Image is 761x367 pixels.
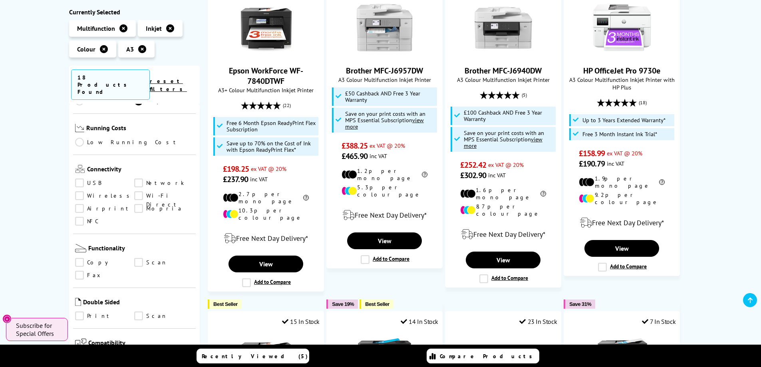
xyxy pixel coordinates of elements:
div: Currently Selected [69,8,200,16]
span: Subscribe for Special Offers [16,321,60,337]
span: Multifunction [77,24,115,32]
span: A3 [126,45,134,53]
span: Free 3 Month Instant Ink Trial* [582,131,657,137]
a: USB [75,179,135,187]
div: modal_delivery [331,204,438,226]
a: Scan [134,258,194,267]
a: Epson WorkForce WF-7840DTWF [229,65,303,86]
div: 23 In Stock [519,317,557,325]
span: Colour [77,45,95,53]
span: Up to 3 Years Extended Warranty* [582,117,666,123]
li: 10.3p per colour page [223,207,309,221]
div: 7 In Stock [642,317,676,325]
span: Best Seller [365,301,389,307]
a: Wi-Fi Direct [134,191,194,200]
span: Functionality [88,244,194,254]
img: Functionality [75,244,86,253]
span: inc VAT [250,175,268,183]
a: Fax [75,271,135,280]
a: Brother MFC-J6957DW [355,51,415,59]
a: Brother MFC-J6957DW [346,65,423,76]
button: Save 19% [326,300,358,309]
span: Save up to 70% on the Cost of Ink with Epson ReadyPrint Flex* [227,140,317,153]
span: £158.99 [579,148,605,159]
u: view more [345,116,424,130]
span: Recently Viewed (5) [202,353,308,360]
span: £302.90 [460,170,486,181]
button: Best Seller [208,300,242,309]
span: Save on your print costs with an MPS Essential Subscription [464,129,544,149]
span: Compatibility [88,339,194,352]
li: 1.2p per mono page [342,167,427,182]
span: A3 Colour Multifunction Inkjet Printer with HP Plus [568,76,676,91]
a: reset filters [150,77,187,93]
img: Compatibility [75,339,86,350]
span: Free 6 Month Epson ReadyPrint Flex Subscription [227,120,317,133]
button: Close [2,314,12,323]
span: £252.42 [460,160,486,170]
a: Mopria [134,204,194,213]
span: £465.90 [342,151,368,161]
img: Double Sided [75,298,81,306]
span: inc VAT [370,152,387,160]
a: View [347,232,421,249]
span: £237.90 [223,174,248,184]
a: Airprint [75,204,135,213]
span: A3+ Colour Multifunction Inkjet Printer [212,86,320,94]
span: Running Costs [86,124,194,134]
span: Best Seller [213,301,238,307]
span: (5) [522,87,527,103]
span: Save 31% [569,301,591,307]
li: 1.6p per mono page [460,186,546,201]
span: (18) [639,95,647,110]
u: view more [464,135,542,149]
a: NFC [75,217,135,226]
div: 15 In Stock [282,317,320,325]
span: Save 19% [332,301,354,307]
li: 8.7p per colour page [460,203,546,217]
span: ex VAT @ 20% [251,165,286,173]
label: Add to Compare [479,274,528,283]
a: Print [75,312,135,321]
span: 18 Products Found [71,69,150,100]
span: ex VAT @ 20% [607,149,642,157]
span: A3 Colour Multifunction Inkjet Printer [449,76,557,83]
button: Best Seller [360,300,393,309]
label: Add to Compare [598,263,647,272]
a: View [584,240,659,257]
div: modal_delivery [449,223,557,246]
label: Add to Compare [242,278,291,287]
li: 1.9p per mono page [579,175,665,189]
button: Save 31% [564,300,595,309]
span: £100 Cashback AND Free 3 Year Warranty [464,109,554,122]
a: Network [134,179,194,187]
span: £50 Cashback AND Free 3 Year Warranty [345,90,435,103]
a: Brother MFC-J6940DW [465,65,542,76]
img: Connectivity [75,165,85,173]
span: Inkjet [146,24,162,32]
span: A3 Colour Multifunction Inkjet Printer [331,76,438,83]
span: £190.79 [579,159,605,169]
a: Copy [75,258,135,267]
img: Running Costs [75,124,85,132]
a: HP OfficeJet Pro 9730e [592,51,652,59]
a: Compare Products [427,349,539,363]
li: 2.7p per mono page [223,190,309,205]
li: 9.2p per colour page [579,191,665,206]
span: Connectivity [87,165,194,175]
div: modal_delivery [568,212,676,234]
a: Epson WorkForce WF-7840DTWF [236,51,296,59]
a: View [466,252,540,268]
li: 5.3p per colour page [342,184,427,198]
div: 14 In Stock [401,317,438,325]
label: Add to Compare [361,255,409,264]
a: Scan [134,312,194,321]
span: Save on your print costs with an MPS Essential Subscription [345,110,425,130]
a: HP OfficeJet Pro 9730e [583,65,660,76]
span: Compare Products [440,353,536,360]
span: Double Sided [83,298,194,308]
a: Recently Viewed (5) [197,349,309,363]
a: Brother MFC-J6940DW [473,51,533,59]
span: ex VAT @ 20% [488,161,524,169]
span: £198.25 [223,164,249,174]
